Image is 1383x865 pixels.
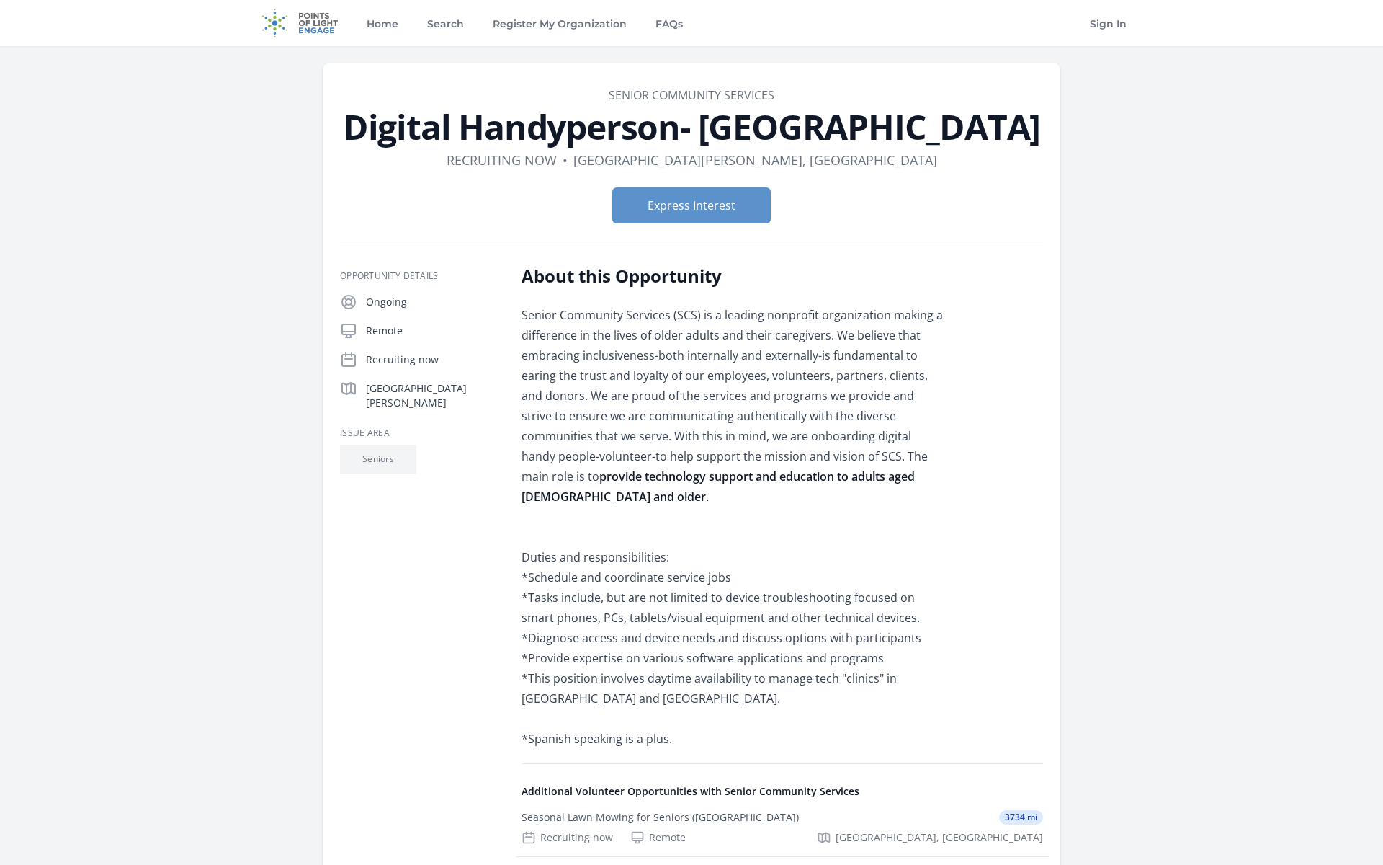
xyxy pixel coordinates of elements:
[522,469,915,505] strong: provide technology support and education to adults aged [DEMOGRAPHIC_DATA] and older.
[522,305,943,749] p: Senior Community Services (SCS) is a leading nonprofit organization making a difference in the li...
[563,150,568,170] div: •
[573,150,937,170] dd: [GEOGRAPHIC_DATA][PERSON_NAME], [GEOGRAPHIC_DATA]
[447,150,557,170] dd: Recruiting now
[836,830,1043,845] span: [GEOGRAPHIC_DATA], [GEOGRAPHIC_DATA]
[630,830,686,845] div: Remote
[522,810,799,825] div: Seasonal Lawn Mowing for Seniors ([GEOGRAPHIC_DATA])
[366,324,498,338] p: Remote
[999,810,1043,825] span: 3734 mi
[340,427,498,439] h3: Issue area
[340,110,1043,144] h1: Digital Handyperson- [GEOGRAPHIC_DATA]
[516,799,1049,856] a: Seasonal Lawn Mowing for Seniors ([GEOGRAPHIC_DATA]) 3734 mi Recruiting now Remote [GEOGRAPHIC_DA...
[522,784,1043,799] h4: Additional Volunteer Opportunities with Senior Community Services
[340,445,416,474] li: Seniors
[366,381,498,410] p: [GEOGRAPHIC_DATA][PERSON_NAME]
[522,830,613,845] div: Recruiting now
[612,187,771,223] button: Express Interest
[366,295,498,309] p: Ongoing
[340,270,498,282] h3: Opportunity Details
[366,352,498,367] p: Recruiting now
[609,87,774,103] a: Senior Community Services
[522,265,943,288] h2: About this Opportunity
